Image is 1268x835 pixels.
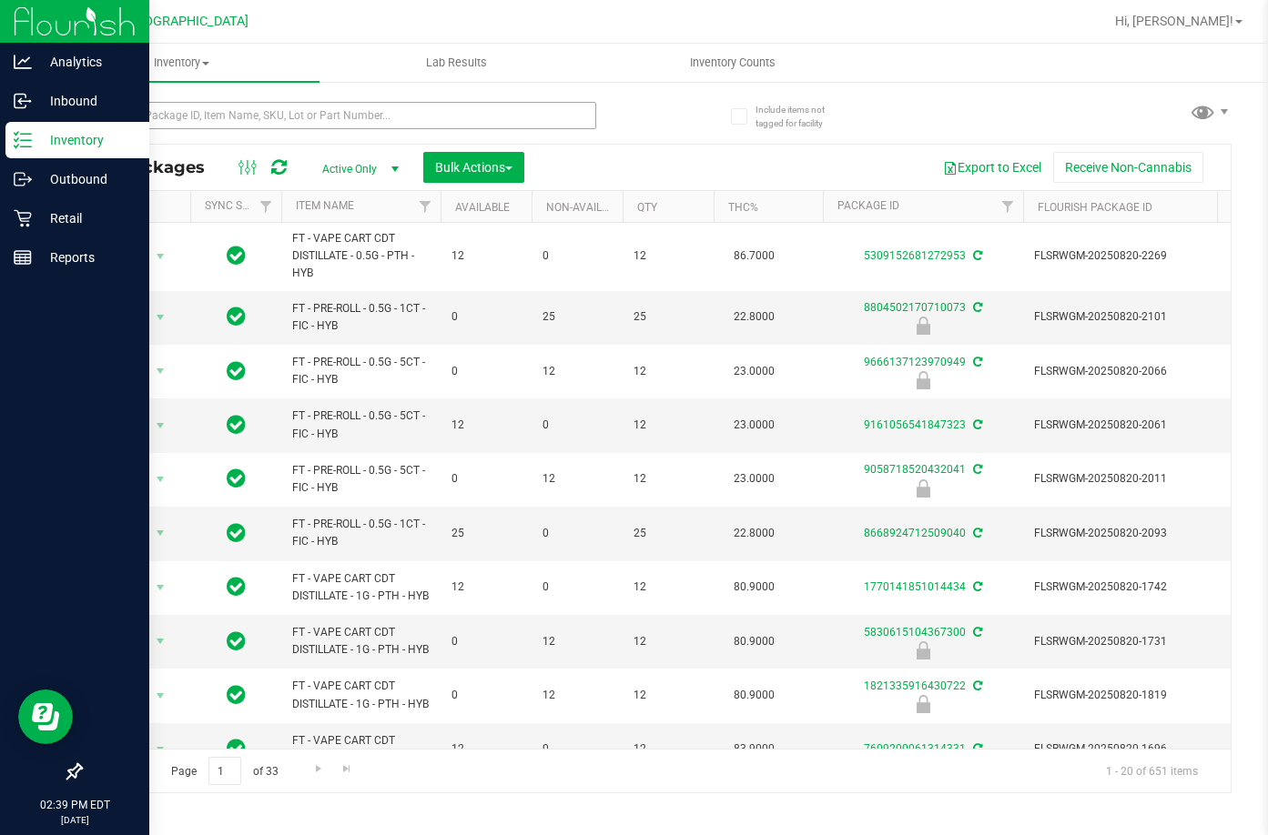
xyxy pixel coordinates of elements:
[8,813,141,827] p: [DATE]
[837,199,899,212] a: Package ID
[451,525,521,542] span: 25
[1038,201,1152,214] a: Flourish Package ID
[32,168,141,190] p: Outbound
[543,417,612,434] span: 0
[543,740,612,758] span: 0
[124,14,249,29] span: [GEOGRAPHIC_DATA]
[80,102,596,129] input: Search Package ID, Item Name, SKU, Lot or Part Number...
[305,757,331,781] a: Go to the next page
[970,463,982,476] span: Sync from Compliance System
[725,412,784,438] span: 23.0000
[292,354,430,388] span: FT - PRE-ROLL - 0.5G - 5CT - FIC - HYB
[864,626,966,639] a: 5830615104367300
[292,732,430,767] span: FT - VAPE CART CDT DISTILLATE - 1G - SSW - HYB
[451,578,521,596] span: 12
[451,740,521,758] span: 12
[543,247,612,265] span: 0
[149,244,172,269] span: select
[864,418,966,431] a: 9161056541847323
[32,129,141,151] p: Inventory
[820,479,1026,498] div: Newly Received
[411,191,441,222] a: Filter
[634,308,703,326] span: 25
[594,44,870,82] a: Inventory Counts
[227,574,246,599] span: In Sync
[1034,687,1212,704] span: FLSRWGM-20250820-1819
[970,626,982,639] span: Sync from Compliance System
[423,152,524,183] button: Bulk Actions
[1034,363,1212,380] span: FLSRWGM-20250820-2066
[296,199,354,212] a: Item Name
[725,574,784,600] span: 80.9000
[1034,470,1212,488] span: FLSRWGM-20250820-2011
[14,209,32,227] inline-svg: Retail
[756,103,847,130] span: Include items not tagged for facility
[970,679,982,692] span: Sync from Compliance System
[451,633,521,650] span: 0
[546,201,627,214] a: Non-Available
[149,575,172,600] span: select
[725,520,784,547] span: 22.8000
[864,580,966,593] a: 1770141851014434
[1034,525,1212,542] span: FLSRWGM-20250820-2093
[451,470,521,488] span: 0
[970,742,982,755] span: Sync from Compliance System
[864,463,966,476] a: 9058718520432041
[8,797,141,813] p: 02:39 PM EDT
[1034,633,1212,650] span: FLSRWGM-20250820-1731
[320,44,595,82] a: Lab Results
[1091,757,1212,784] span: 1 - 20 of 651 items
[208,757,241,785] input: 1
[725,736,784,762] span: 83.9000
[725,629,784,655] span: 80.9000
[292,624,430,659] span: FT - VAPE CART CDT DISTILLATE - 1G - PTH - HYB
[455,201,510,214] a: Available
[95,157,223,177] span: All Packages
[32,51,141,73] p: Analytics
[451,308,521,326] span: 0
[227,243,246,268] span: In Sync
[1053,152,1203,183] button: Receive Non-Cannabis
[725,358,784,385] span: 23.0000
[14,53,32,71] inline-svg: Analytics
[451,363,521,380] span: 0
[864,742,966,755] a: 7609200061314331
[292,462,430,497] span: FT - PRE-ROLL - 0.5G - 5CT - FIC - HYB
[14,248,32,267] inline-svg: Reports
[820,317,1026,335] div: Newly Received
[149,358,172,384] span: select
[227,629,246,654] span: In Sync
[543,470,612,488] span: 12
[864,679,966,692] a: 1821335916430722
[665,55,800,71] span: Inventory Counts
[725,682,784,709] span: 80.9000
[634,740,703,758] span: 12
[1034,417,1212,434] span: FLSRWGM-20250820-2061
[149,305,172,330] span: select
[14,92,32,110] inline-svg: Inbound
[820,641,1026,659] div: Newly Received
[14,170,32,188] inline-svg: Outbound
[970,301,982,314] span: Sync from Compliance System
[451,687,521,704] span: 0
[634,633,703,650] span: 12
[543,308,612,326] span: 25
[401,55,512,71] span: Lab Results
[1115,14,1233,28] span: Hi, [PERSON_NAME]!
[156,757,293,785] span: Page of 33
[292,678,430,712] span: FT - VAPE CART CDT DISTILLATE - 1G - PTH - HYB
[149,413,172,438] span: select
[32,90,141,112] p: Inbound
[864,527,966,539] a: 8668924712509040
[1034,247,1212,265] span: FLSRWGM-20250820-2269
[227,520,246,546] span: In Sync
[44,55,320,71] span: Inventory
[970,418,982,431] span: Sync from Compliance System
[543,363,612,380] span: 12
[543,578,612,596] span: 0
[227,736,246,761] span: In Sync
[149,737,172,762] span: select
[32,207,141,229] p: Retail
[292,516,430,550] span: FT - PRE-ROLL - 0.5G - 1CT - FIC - HYB
[292,230,430,283] span: FT - VAPE CART CDT DISTILLATE - 0.5G - PTH - HYB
